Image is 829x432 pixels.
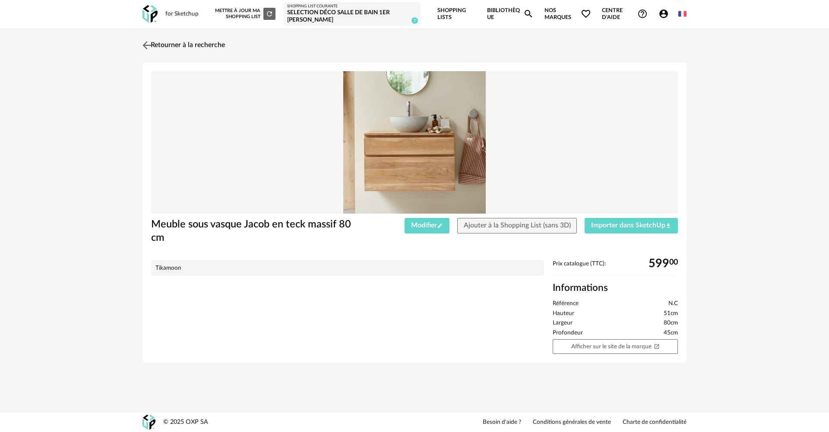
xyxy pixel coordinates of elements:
div: © 2025 OXP SA [163,418,208,426]
h2: Informations [553,282,678,294]
a: Conditions générales de vente [533,419,611,426]
a: Charte de confidentialité [623,419,687,426]
button: Ajouter à la Shopping List (sans 3D) [457,218,577,233]
span: Magnify icon [523,9,534,19]
span: Account Circle icon [658,9,669,19]
a: Besoin d'aide ? [483,419,521,426]
div: 00 [649,260,678,267]
span: Heart Outline icon [581,9,591,19]
span: Modifier [411,222,443,229]
span: Profondeur [553,329,583,337]
div: Mettre à jour ma Shopping List [213,8,275,20]
span: Help Circle Outline icon [637,9,648,19]
span: Download icon [665,222,671,229]
div: Tikamoon [155,265,540,272]
span: Pencil icon [437,222,443,229]
button: ModifierPencil icon [405,218,449,233]
span: 599 [649,260,669,267]
img: fr [678,9,687,18]
img: OXP [142,5,158,23]
span: Importer dans SketchUp [591,222,671,229]
a: Shopping List courante Selection déco Salle de bain 1er [PERSON_NAME] 2 [287,4,416,24]
span: Ajouter à la Shopping List (sans 3D) [464,222,571,229]
span: 2 [411,17,418,24]
span: Référence [553,300,579,308]
span: Largeur [553,319,573,327]
img: Product pack shot [151,71,678,214]
span: Hauteur [553,310,574,318]
div: for Sketchup [165,10,199,18]
div: Shopping List courante [287,4,416,9]
a: Retourner à la recherche [140,36,225,55]
span: 45cm [664,329,678,337]
a: Afficher sur le site de la marqueOpen In New icon [553,339,678,354]
div: Selection déco Salle de bain 1er [PERSON_NAME] [287,9,416,24]
img: OXP [142,415,155,430]
span: Open In New icon [654,343,660,349]
button: Importer dans SketchUpDownload icon [585,218,678,233]
span: Refresh icon [266,11,273,16]
span: Account Circle icon [658,9,673,19]
img: svg+xml;base64,PHN2ZyB3aWR0aD0iMjQiIGhlaWdodD0iMjQiIHZpZXdCb3g9IjAgMCAyNCAyNCIgZmlsbD0ibm9uZSIgeG... [141,39,153,51]
span: N.C [668,300,678,308]
h1: Meuble sous vasque Jacob en teck massif 80 cm [151,218,366,244]
span: 51cm [664,310,678,318]
span: 80cm [664,319,678,327]
div: Prix catalogue (TTC): [553,260,678,276]
span: Centre d'aideHelp Circle Outline icon [602,7,648,21]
